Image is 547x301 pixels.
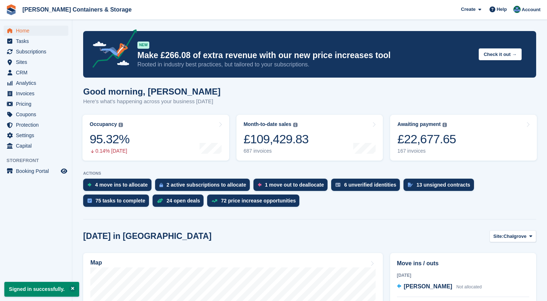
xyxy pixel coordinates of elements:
img: move_outs_to_deallocate_icon-f764333ba52eb49d3ac5e1228854f67142a1ed5810a6f6cc68b1a99e826820c5.svg [258,183,261,187]
span: Site: [493,233,504,240]
a: menu [4,130,68,140]
a: Awaiting payment £22,677.65 167 invoices [390,115,537,161]
h2: [DATE] in [GEOGRAPHIC_DATA] [83,231,211,241]
img: deal-1b604bf984904fb50ccaf53a9ad4b4a5d6e5aea283cecdc64d6e3604feb123c2.svg [157,198,163,203]
span: CRM [16,67,59,78]
span: Sites [16,57,59,67]
a: menu [4,166,68,176]
img: active_subscription_to_allocate_icon-d502201f5373d7db506a760aba3b589e785aa758c864c3986d89f69b8ff3... [159,183,163,187]
span: Analytics [16,78,59,88]
span: Booking Portal [16,166,59,176]
p: ACTIONS [83,171,536,176]
div: 72 price increase opportunities [221,198,296,204]
span: [PERSON_NAME] [404,283,452,289]
div: 4 move ins to allocate [95,182,148,188]
span: Not allocated [456,284,482,289]
div: 75 tasks to complete [95,198,145,204]
a: menu [4,36,68,46]
span: Subscriptions [16,47,59,57]
div: 2 active subscriptions to allocate [167,182,246,188]
div: £109,429.83 [244,132,309,147]
img: icon-info-grey-7440780725fd019a000dd9b08b2336e03edf1995a4989e88bcd33f0948082b44.svg [119,123,123,127]
a: 4 move ins to allocate [83,179,155,195]
div: 1 move out to deallocate [265,182,324,188]
img: Ricky Sanmarco [513,6,521,13]
span: Chalgrove [504,233,527,240]
a: menu [4,78,68,88]
a: menu [4,47,68,57]
div: Awaiting payment [397,121,441,127]
img: contract_signature_icon-13c848040528278c33f63329250d36e43548de30e8caae1d1a13099fd9432cc5.svg [408,183,413,187]
img: task-75834270c22a3079a89374b754ae025e5fb1db73e45f91037f5363f120a921f8.svg [87,199,92,203]
span: Help [497,6,507,13]
a: menu [4,57,68,67]
img: move_ins_to_allocate_icon-fdf77a2bb77ea45bf5b3d319d69a93e2d87916cf1d5bf7949dd705db3b84f3ca.svg [87,183,91,187]
div: 6 unverified identities [344,182,396,188]
h2: Move ins / outs [397,259,529,268]
p: Signed in successfully. [4,282,79,297]
span: Home [16,26,59,36]
img: icon-info-grey-7440780725fd019a000dd9b08b2336e03edf1995a4989e88bcd33f0948082b44.svg [293,123,298,127]
span: Settings [16,130,59,140]
div: 24 open deals [167,198,200,204]
a: 6 unverified identities [331,179,403,195]
div: Month-to-date sales [244,121,291,127]
a: Occupancy 95.32% 0.14% [DATE] [82,115,229,161]
div: 167 invoices [397,148,456,154]
div: 687 invoices [244,148,309,154]
img: icon-info-grey-7440780725fd019a000dd9b08b2336e03edf1995a4989e88bcd33f0948082b44.svg [443,123,447,127]
img: stora-icon-8386f47178a22dfd0bd8f6a31ec36ba5ce8667c1dd55bd0f319d3a0aa187defe.svg [6,4,17,15]
p: Make £266.08 of extra revenue with our new price increases tool [137,50,473,61]
div: 13 unsigned contracts [416,182,470,188]
a: 2 active subscriptions to allocate [155,179,253,195]
div: 0.14% [DATE] [90,148,129,154]
a: 1 move out to deallocate [253,179,331,195]
a: 75 tasks to complete [83,195,153,210]
span: Invoices [16,88,59,99]
a: menu [4,120,68,130]
p: Rooted in industry best practices, but tailored to your subscriptions. [137,61,473,69]
span: Account [522,6,540,13]
h1: Good morning, [PERSON_NAME] [83,87,221,96]
span: Protection [16,120,59,130]
span: Pricing [16,99,59,109]
a: menu [4,109,68,119]
div: [DATE] [397,272,529,279]
span: Capital [16,141,59,151]
a: 72 price increase opportunities [207,195,303,210]
p: Here's what's happening across your business [DATE] [83,97,221,106]
span: Storefront [7,157,72,164]
div: NEW [137,42,149,49]
button: Site: Chalgrove [490,230,537,242]
a: [PERSON_NAME] Containers & Storage [20,4,134,16]
div: Occupancy [90,121,117,127]
a: [PERSON_NAME] Not allocated [397,282,482,292]
a: menu [4,88,68,99]
a: menu [4,67,68,78]
a: Month-to-date sales £109,429.83 687 invoices [236,115,383,161]
div: £22,677.65 [397,132,456,147]
div: 95.32% [90,132,129,147]
span: Coupons [16,109,59,119]
a: menu [4,99,68,109]
a: 13 unsigned contracts [403,179,478,195]
img: verify_identity-adf6edd0f0f0b5bbfe63781bf79b02c33cf7c696d77639b501bdc392416b5a36.svg [336,183,341,187]
span: Create [461,6,475,13]
img: price-adjustments-announcement-icon-8257ccfd72463d97f412b2fc003d46551f7dbcb40ab6d574587a9cd5c0d94... [86,29,137,70]
h2: Map [90,259,102,266]
a: menu [4,141,68,151]
a: menu [4,26,68,36]
a: Preview store [60,167,68,175]
span: Tasks [16,36,59,46]
a: 24 open deals [153,195,208,210]
button: Check it out → [479,48,522,60]
img: price_increase_opportunities-93ffe204e8149a01c8c9dc8f82e8f89637d9d84a8eef4429ea346261dce0b2c0.svg [211,199,217,202]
